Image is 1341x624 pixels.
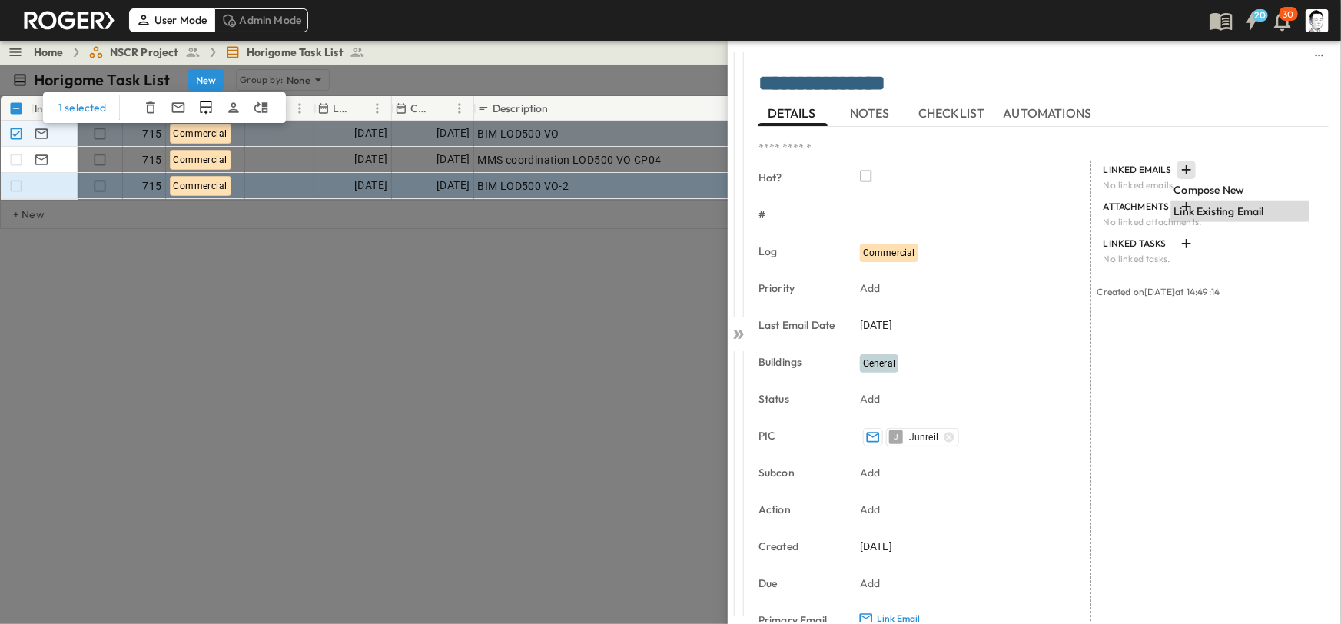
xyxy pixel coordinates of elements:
p: Priority [758,280,838,296]
p: No linked attachments. [1104,216,1319,228]
span: 715 [142,152,161,168]
a: Home [34,45,64,60]
p: Link Existing Email [1174,204,1306,219]
span: General [863,358,895,369]
span: CHECKLIST [918,107,988,121]
p: Add [860,465,881,480]
img: Profile Picture [1306,9,1329,32]
span: Commercial [863,247,915,258]
button: New [188,69,224,91]
p: # [758,207,838,222]
span: BIM LOD500 VO [477,126,559,141]
p: Created [758,539,838,554]
span: J [894,436,898,437]
span: MMS coordination LOD500 VO CP04 [477,152,661,168]
p: LINKED TASKS [1104,237,1174,250]
span: NSCR Project [110,45,179,60]
button: Assign Owner [224,98,243,117]
span: Horigome Task List [247,45,344,60]
button: Add Template [169,98,188,117]
p: Action [758,502,838,517]
p: Description [493,101,549,116]
span: [DATE] [436,124,470,142]
p: Buildings [758,354,838,370]
p: Compose New [1174,182,1306,197]
p: Last Email Date [758,317,838,333]
button: Duplicate Row(s) [197,98,215,117]
p: Created [410,101,430,116]
p: Add [860,391,881,407]
p: Add [860,502,881,517]
button: Menu [450,99,469,118]
button: Sort [351,100,368,117]
p: LINKED EMAILS [1104,164,1174,176]
nav: breadcrumbs [34,45,374,60]
span: Commercial [174,154,227,165]
span: AUTOMATIONS [1004,107,1095,121]
span: [DATE] [860,539,892,554]
p: None [287,72,311,88]
button: Move To [252,98,271,117]
span: 715 [142,178,161,194]
p: Group by: [240,72,284,88]
p: 1 selected [58,100,107,115]
p: ATTACHMENTS [1104,201,1174,213]
span: BIM LOD500 VO-2 [477,178,569,194]
p: Horigome Task List [34,69,170,91]
span: Junreil [909,431,938,443]
button: Menu [368,99,387,118]
h6: 20 [1255,9,1266,22]
p: Last Email Date [333,101,348,116]
span: Commercial [174,181,227,191]
span: NOTES [850,107,893,121]
button: Sort [433,100,450,117]
p: Add [860,280,881,296]
p: Subcon [758,465,838,480]
span: [DATE] [436,151,470,168]
button: sidedrawer-menu [1310,46,1329,65]
div: User Mode [129,8,214,32]
span: DETAILS [768,107,818,121]
span: [DATE] [354,151,387,168]
p: 30 [1283,8,1294,21]
span: [DATE] [436,177,470,194]
p: + New [13,207,22,222]
span: Created on [DATE] at 14:49:14 [1097,286,1220,297]
button: Menu [290,99,309,118]
p: Status [758,391,838,407]
p: No linked tasks. [1104,253,1319,265]
span: Commercial [174,128,227,139]
p: PIC [758,428,838,443]
p: No linked emails. [1104,179,1319,191]
span: [DATE] [860,317,892,333]
p: Due [758,576,838,591]
span: [DATE] [354,177,387,194]
span: [DATE] [354,124,387,142]
p: Add [860,576,881,591]
div: Admin Mode [214,8,309,32]
span: 715 [142,126,161,141]
button: Sort [552,100,569,117]
p: Hot? [758,170,838,185]
p: Log [758,244,838,259]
